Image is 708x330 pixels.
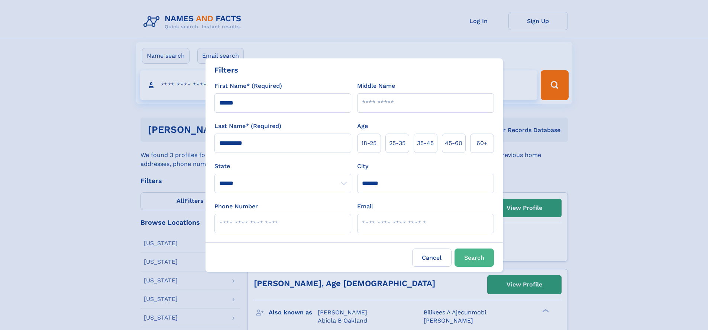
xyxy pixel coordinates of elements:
span: 45‑60 [445,139,462,148]
label: First Name* (Required) [214,81,282,90]
span: 18‑25 [361,139,376,148]
span: 25‑35 [389,139,405,148]
div: Filters [214,64,238,76]
span: 35‑45 [417,139,434,148]
label: City [357,162,368,171]
label: Phone Number [214,202,258,211]
label: Age [357,122,368,131]
label: Email [357,202,373,211]
label: Middle Name [357,81,395,90]
label: Last Name* (Required) [214,122,281,131]
label: Cancel [412,249,452,267]
button: Search [455,249,494,267]
label: State [214,162,351,171]
span: 60+ [476,139,488,148]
